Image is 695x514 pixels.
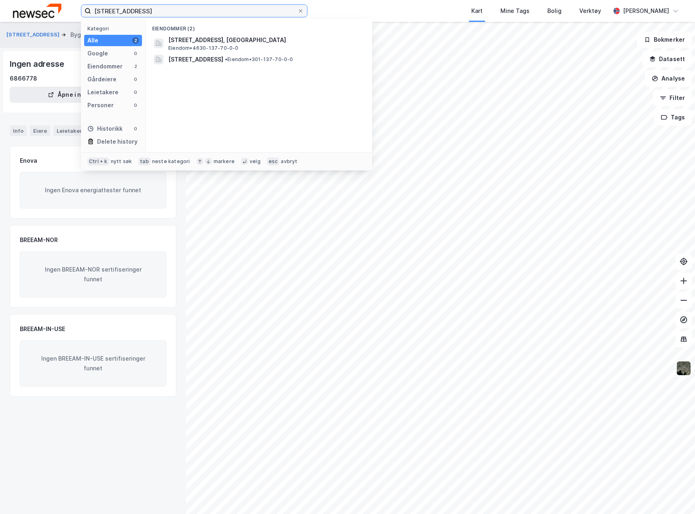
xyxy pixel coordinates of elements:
[20,156,37,166] div: Enova
[87,25,142,32] div: Kategori
[87,49,108,58] div: Google
[623,6,669,16] div: [PERSON_NAME]
[111,158,132,165] div: nytt søk
[281,158,297,165] div: avbryt
[654,109,692,125] button: Tags
[10,87,138,103] button: Åpne i ny fane
[637,32,692,48] button: Bokmerker
[87,157,109,166] div: Ctrl + k
[138,157,150,166] div: tab
[168,35,362,45] span: [STREET_ADDRESS], [GEOGRAPHIC_DATA]
[146,19,372,34] div: Eiendommer (2)
[87,62,123,71] div: Eiendommer
[30,125,50,136] div: Eiere
[6,31,61,39] button: [STREET_ADDRESS]
[655,475,695,514] div: Kontrollprogram for chat
[91,5,297,17] input: Søk på adresse, matrikkel, gårdeiere, leietakere eller personer
[20,235,58,245] div: BREEAM-NOR
[87,124,123,134] div: Historikk
[20,172,166,208] div: Ingen Enova energiattester funnet
[10,57,66,70] div: Ingen adresse
[642,51,692,67] button: Datasett
[20,251,166,297] div: Ingen BREEAM-NOR sertifiseringer funnet
[132,37,139,44] div: 2
[225,56,227,62] span: •
[87,74,117,84] div: Gårdeiere
[250,158,261,165] div: velg
[214,158,235,165] div: markere
[168,55,223,64] span: [STREET_ADDRESS]
[645,70,692,87] button: Analyse
[87,87,119,97] div: Leietakere
[53,125,89,136] div: Leietakere
[10,74,37,83] div: 6866778
[168,45,239,51] span: Eiendom • 4630-137-70-0-0
[70,30,93,40] div: Bygning
[10,125,27,136] div: Info
[13,4,61,18] img: newsec-logo.f6e21ccffca1b3a03d2d.png
[20,324,65,334] div: BREEAM-IN-USE
[225,56,293,63] span: Eiendom • 301-137-70-0-0
[87,100,114,110] div: Personer
[152,158,190,165] div: neste kategori
[87,36,98,45] div: Alle
[132,89,139,96] div: 0
[132,102,139,108] div: 0
[655,475,695,514] iframe: Chat Widget
[471,6,483,16] div: Kart
[267,157,280,166] div: esc
[132,50,139,57] div: 0
[132,76,139,83] div: 0
[97,137,138,147] div: Delete history
[132,125,139,132] div: 0
[132,63,139,70] div: 2
[500,6,530,16] div: Mine Tags
[20,340,166,387] div: Ingen BREEAM-IN-USE sertifiseringer funnet
[547,6,562,16] div: Bolig
[579,6,601,16] div: Verktøy
[676,361,691,376] img: 9k=
[653,90,692,106] button: Filter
